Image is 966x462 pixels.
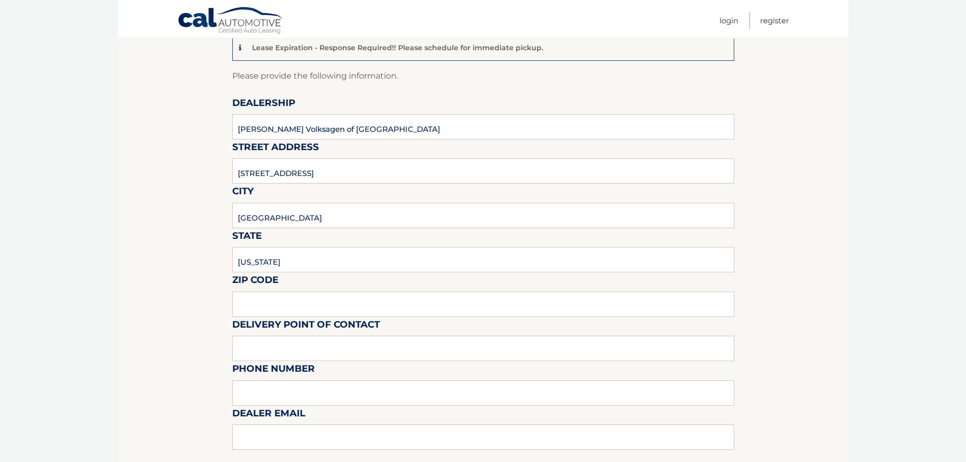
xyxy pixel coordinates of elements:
[232,317,380,336] label: Delivery Point of Contact
[232,272,278,291] label: Zip Code
[232,69,734,83] p: Please provide the following information.
[720,12,738,29] a: Login
[232,228,262,247] label: State
[760,12,789,29] a: Register
[232,95,295,114] label: Dealership
[232,406,305,424] label: Dealer Email
[232,184,254,202] label: City
[252,43,543,52] p: Lease Expiration - Response Required!! Please schedule for immediate pickup.
[177,7,284,36] a: Cal Automotive
[232,139,319,158] label: Street Address
[232,361,315,380] label: Phone Number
